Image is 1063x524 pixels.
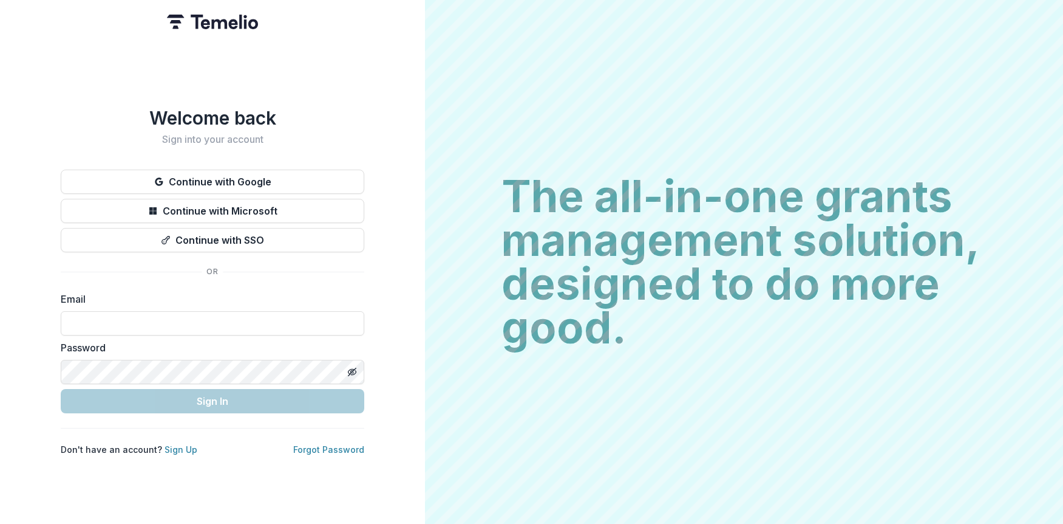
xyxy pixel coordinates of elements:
a: Forgot Password [293,444,364,455]
button: Continue with SSO [61,228,364,252]
h1: Welcome back [61,107,364,129]
h2: Sign into your account [61,134,364,145]
button: Toggle password visibility [342,362,362,382]
p: Don't have an account? [61,443,197,456]
button: Continue with Microsoft [61,199,364,223]
label: Email [61,292,357,306]
a: Sign Up [165,444,197,455]
button: Continue with Google [61,170,364,194]
img: Temelio [167,15,258,29]
button: Sign In [61,389,364,413]
label: Password [61,340,357,355]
